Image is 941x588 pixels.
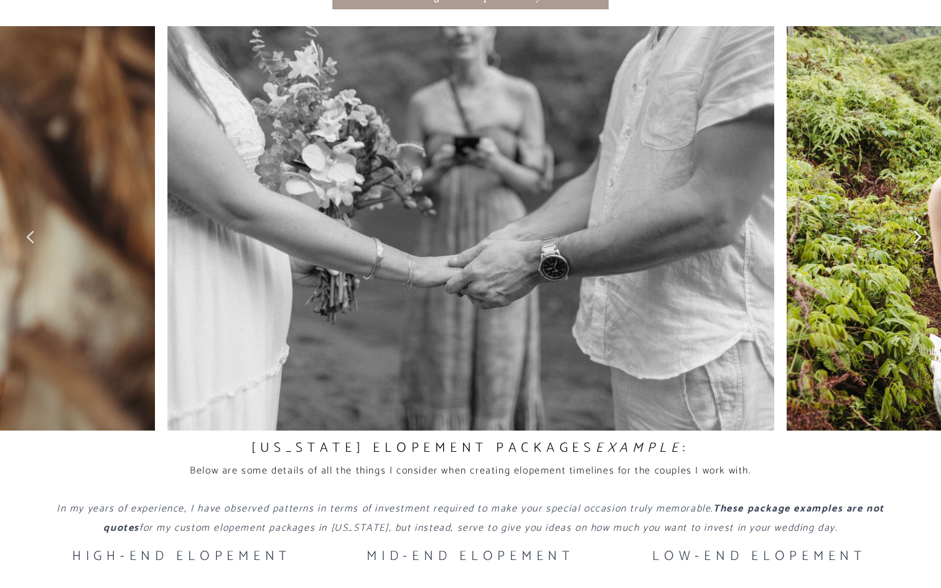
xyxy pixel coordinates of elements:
em: for my custom elopement packages in [US_STATE], but instead, serve to give you ideas on how much ... [139,520,838,536]
em: In my years of experience, I have observed patterns in terms of investment required to make your ... [57,500,713,517]
h2: [US_STATE] Elopement Packages : [47,436,894,461]
em: example [596,437,683,459]
span: Mid-End Elopement [367,545,574,567]
img: couple holds hands while they exchange vows in red sand beach, maui for their elopement [167,26,774,431]
em: These package examples are not quotes [103,500,887,536]
p: Below are some details of all the things I consider when creating elopement timelines for the cou... [47,462,894,480]
span: Low-End Elopement [652,545,866,567]
span: High-End Elopement [72,545,291,567]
